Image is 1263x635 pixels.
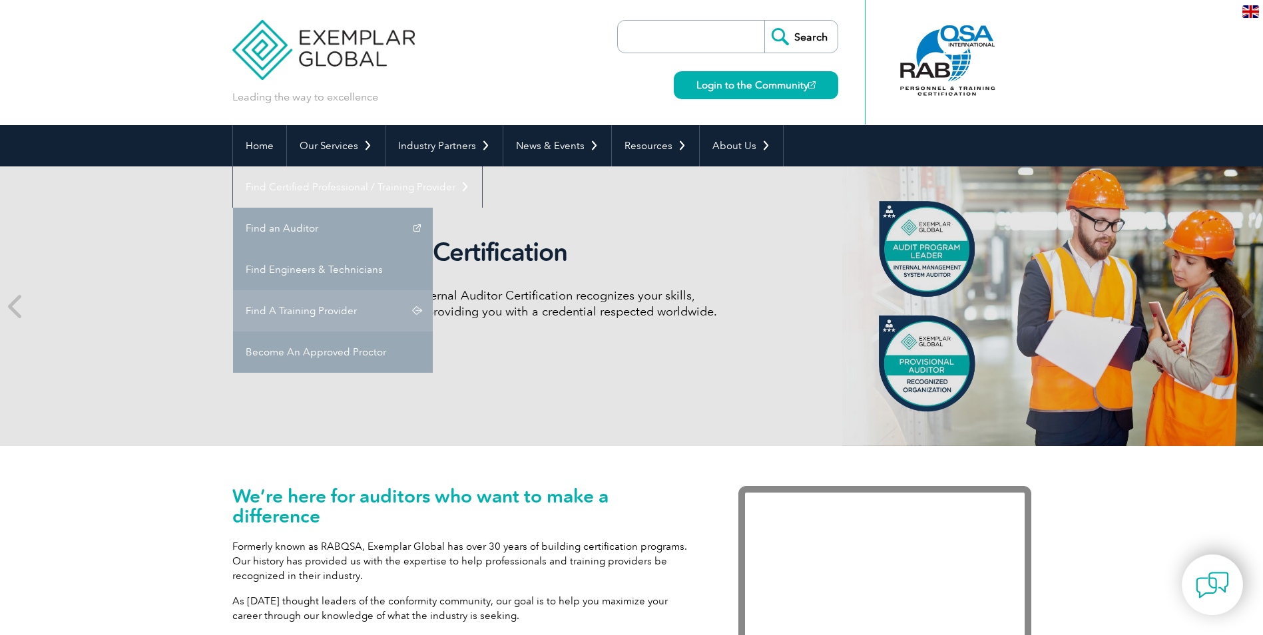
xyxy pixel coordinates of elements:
input: Search [764,21,838,53]
a: Find an Auditor [233,208,433,249]
a: Find Certified Professional / Training Provider [233,166,482,208]
p: Formerly known as RABQSA, Exemplar Global has over 30 years of building certification programs. O... [232,539,698,583]
p: Leading the way to excellence [232,90,378,105]
a: Become An Approved Proctor [233,331,433,373]
img: en [1242,5,1259,18]
a: Industry Partners [385,125,503,166]
a: Find Engineers & Technicians [233,249,433,290]
a: Resources [612,125,699,166]
a: Our Services [287,125,385,166]
img: contact-chat.png [1196,568,1229,602]
h2: Internal Auditor Certification [252,237,752,268]
a: News & Events [503,125,611,166]
p: As [DATE] thought leaders of the conformity community, our goal is to help you maximize your care... [232,594,698,623]
a: Login to the Community [674,71,838,99]
p: Discover how our redesigned Internal Auditor Certification recognizes your skills, achievements, ... [252,288,752,319]
img: open_square.png [808,81,816,89]
a: Home [233,125,286,166]
a: About Us [700,125,783,166]
a: Find A Training Provider [233,290,433,331]
h1: We’re here for auditors who want to make a difference [232,486,698,526]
